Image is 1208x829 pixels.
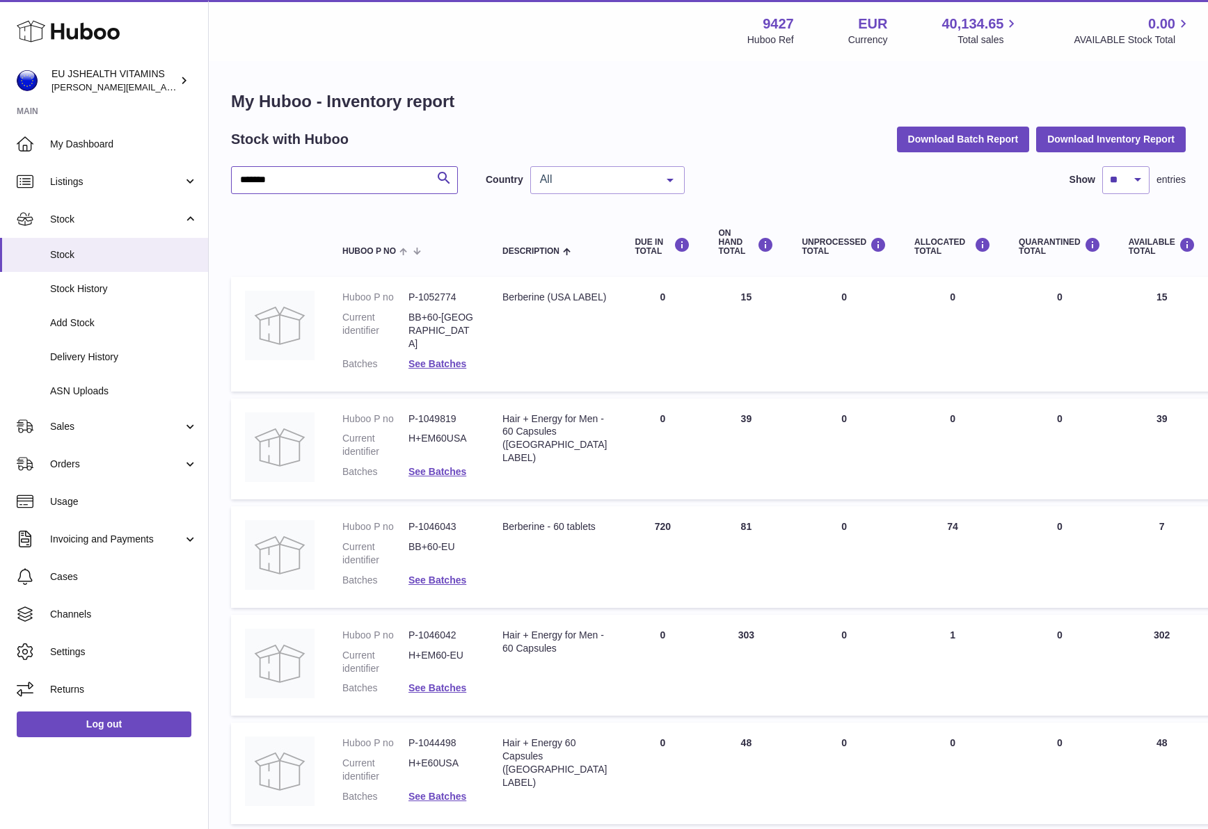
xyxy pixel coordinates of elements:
div: AVAILABLE Total [1129,237,1195,256]
dt: Current identifier [342,649,408,675]
strong: EUR [858,15,887,33]
span: Total sales [957,33,1019,47]
a: See Batches [408,574,466,586]
button: Download Batch Report [897,127,1030,152]
span: Listings [50,175,183,188]
span: Stock History [50,282,198,296]
a: See Batches [408,682,466,693]
dt: Batches [342,357,408,371]
dd: P-1044498 [408,737,475,750]
button: Download Inventory Report [1036,127,1186,152]
span: Huboo P no [342,247,396,256]
td: 48 [704,723,788,824]
div: DUE IN TOTAL [635,237,690,256]
img: product image [245,737,315,806]
span: 0 [1057,291,1063,303]
span: Invoicing and Payments [50,533,183,546]
span: Returns [50,683,198,696]
strong: 9427 [763,15,794,33]
td: 39 [704,399,788,500]
dt: Huboo P no [342,291,408,304]
div: ON HAND Total [718,229,774,257]
img: product image [245,291,315,360]
a: See Batches [408,791,466,802]
span: [PERSON_NAME][EMAIL_ADDRESS][DOMAIN_NAME] [51,81,279,92]
dt: Batches [342,790,408,803]
div: Currency [848,33,888,47]
dd: BB+60-EU [408,540,475,567]
td: 0 [900,399,1005,500]
td: 0 [621,277,704,391]
dd: P-1046043 [408,520,475,533]
a: Log out [17,711,191,737]
td: 303 [704,615,788,716]
h2: Stock with Huboo [231,130,349,149]
dd: P-1049819 [408,412,475,426]
td: 0 [621,399,704,500]
div: Hair + Energy 60 Capsules ([GEOGRAPHIC_DATA] LABEL) [502,737,607,789]
span: Add Stock [50,316,198,330]
td: 1 [900,615,1005,716]
dt: Huboo P no [342,629,408,642]
td: 74 [900,506,1005,608]
td: 15 [704,277,788,391]
span: AVAILABLE Stock Total [1074,33,1191,47]
dt: Huboo P no [342,737,408,750]
img: product image [245,629,315,698]
span: entries [1157,173,1186,186]
span: Usage [50,495,198,508]
div: Berberine (USA LABEL) [502,291,607,304]
label: Country [486,173,523,186]
td: 720 [621,506,704,608]
dt: Huboo P no [342,520,408,533]
td: 0 [788,506,900,608]
dt: Batches [342,574,408,587]
span: Description [502,247,559,256]
a: 0.00 AVAILABLE Stock Total [1074,15,1191,47]
dt: Current identifier [342,311,408,351]
dd: H+EM60USA [408,432,475,458]
dt: Current identifier [342,757,408,783]
label: Show [1070,173,1095,186]
span: 0 [1057,737,1063,748]
span: 40,134.65 [941,15,1003,33]
dd: BB+60-[GEOGRAPHIC_DATA] [408,311,475,351]
div: ALLOCATED Total [914,237,991,256]
td: 0 [788,399,900,500]
span: Cases [50,570,198,583]
td: 81 [704,506,788,608]
img: laura@jessicasepel.com [17,70,38,91]
h1: My Huboo - Inventory report [231,90,1186,113]
span: 0 [1057,629,1063,641]
a: See Batches [408,358,466,369]
td: 0 [788,723,900,824]
span: 0 [1057,521,1063,532]
div: Huboo Ref [747,33,794,47]
span: Sales [50,420,183,433]
span: My Dashboard [50,138,198,151]
div: Hair + Energy for Men - 60 Capsules ([GEOGRAPHIC_DATA] LABEL) [502,412,607,465]
td: 0 [621,723,704,824]
dt: Batches [342,465,408,478]
span: All [537,172,656,186]
div: QUARANTINED Total [1019,237,1101,256]
span: Stock [50,213,183,226]
td: 0 [621,615,704,716]
dt: Batches [342,682,408,695]
img: product image [245,412,315,482]
td: 0 [788,615,900,716]
span: 0 [1057,413,1063,424]
td: 0 [788,277,900,391]
span: ASN Uploads [50,385,198,398]
span: 0.00 [1148,15,1175,33]
div: UNPROCESSED Total [802,237,887,256]
td: 0 [900,723,1005,824]
span: Orders [50,458,183,471]
dt: Huboo P no [342,412,408,426]
td: 0 [900,277,1005,391]
dd: H+EM60-EU [408,649,475,675]
a: See Batches [408,466,466,477]
dd: H+E60USA [408,757,475,783]
dd: P-1046042 [408,629,475,642]
span: Delivery History [50,351,198,364]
